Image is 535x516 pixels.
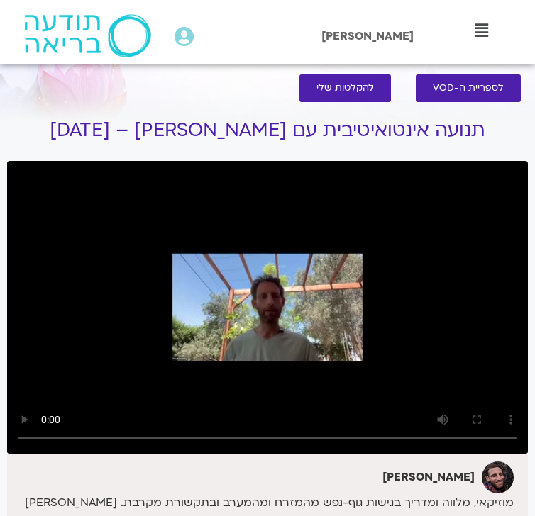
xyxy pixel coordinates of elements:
[7,120,528,141] h1: תנועה אינטואיטיבית עם [PERSON_NAME] – [DATE]
[416,74,521,102] a: לספריית ה-VOD
[482,461,514,493] img: בן קמינסקי
[24,14,151,57] img: תודעה בריאה
[321,28,414,44] span: [PERSON_NAME]
[433,83,504,94] span: לספריית ה-VOD
[382,469,475,485] strong: [PERSON_NAME]
[299,74,391,102] a: להקלטות שלי
[316,83,374,94] span: להקלטות שלי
